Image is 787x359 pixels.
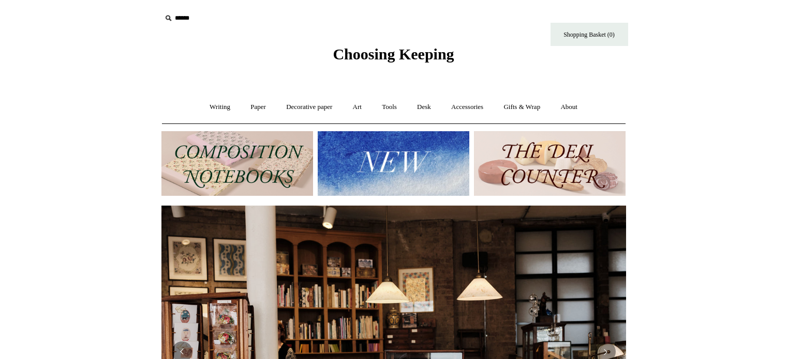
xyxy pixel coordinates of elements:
[551,23,628,46] a: Shopping Basket (0)
[277,93,341,121] a: Decorative paper
[408,93,440,121] a: Desk
[333,45,454,63] span: Choosing Keeping
[318,131,469,196] img: New.jpg__PID:f73bdf93-380a-4a35-bcfe-7823039498e1
[241,93,275,121] a: Paper
[373,93,406,121] a: Tools
[494,93,550,121] a: Gifts & Wrap
[551,93,587,121] a: About
[344,93,371,121] a: Art
[161,131,313,196] img: 202302 Composition ledgers.jpg__PID:69722ee6-fa44-49dd-a067-31375e5d54ec
[442,93,493,121] a: Accessories
[200,93,240,121] a: Writing
[474,131,626,196] img: The Deli Counter
[333,54,454,61] a: Choosing Keeping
